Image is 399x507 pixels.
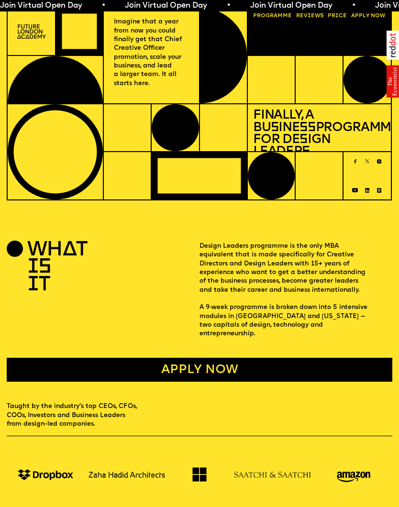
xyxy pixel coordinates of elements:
[352,2,356,10] span: •
[27,242,59,295] h2: WHAT IS IT
[271,121,279,134] span: s
[299,121,315,134] span: ss
[299,133,308,146] span: s
[293,11,327,22] a: Reviews
[351,13,355,19] span: A
[325,11,350,22] a: Price
[348,11,388,22] a: Apply now
[274,13,277,19] span: a
[114,18,189,88] p: Imagine that a year from now you could finally get that Chief Creative Officer promotion, scale y...
[199,242,392,339] p: Design Leaders programme is the only MBA equivalent that is made specifically for Creative Direct...
[302,145,310,158] span: s
[251,11,295,22] a: Programme
[101,2,106,10] span: •
[226,2,231,10] span: •
[7,358,392,382] a: Apply now
[253,110,385,158] h1: Finally, a Bu ine Programme for De ign Leader
[7,402,138,429] p: Taught by the industry’s top CEOs, CFOs, COOs, Investors and Business Leaders from design-led com...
